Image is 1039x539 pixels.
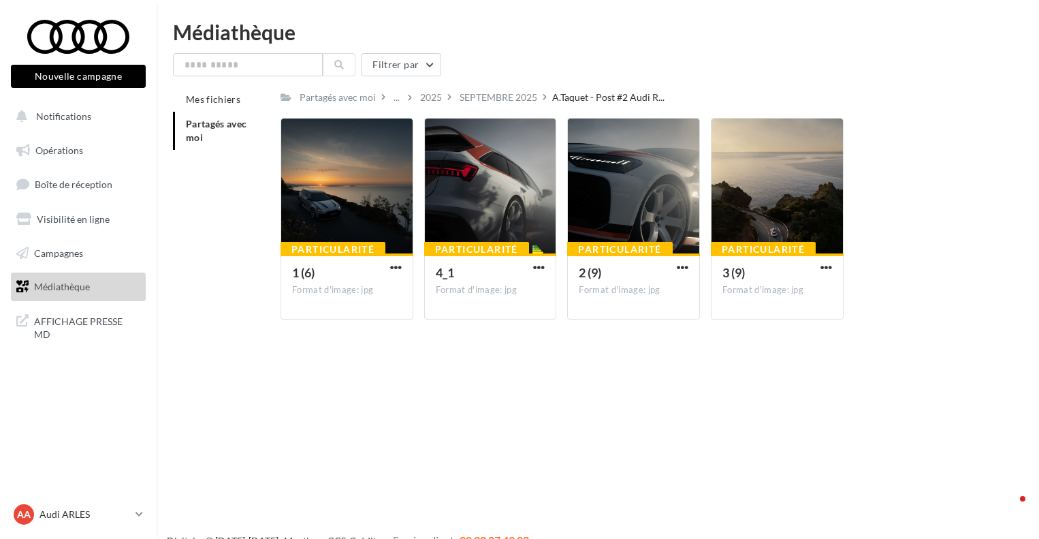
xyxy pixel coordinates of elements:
[579,265,601,280] span: 2 (9)
[281,242,385,257] div: Particularité
[460,91,537,104] div: SEPTEMBRE 2025
[420,91,442,104] div: 2025
[436,284,545,296] div: Format d'image: jpg
[722,284,832,296] div: Format d'image: jpg
[711,242,816,257] div: Particularité
[8,102,143,131] button: Notifications
[173,22,1023,42] div: Médiathèque
[186,93,240,105] span: Mes fichiers
[39,508,130,521] p: Audi ARLES
[37,213,110,225] span: Visibilité en ligne
[17,508,31,521] span: AA
[567,242,672,257] div: Particularité
[11,502,146,527] a: AA Audi ARLES
[579,284,688,296] div: Format d'image: jpg
[300,91,376,104] div: Partagés avec moi
[8,170,148,199] a: Boîte de réception
[35,144,83,156] span: Opérations
[8,273,148,301] a: Médiathèque
[34,247,83,258] span: Campagnes
[36,110,91,122] span: Notifications
[436,265,454,280] span: 4_1
[391,88,402,107] div: ...
[424,242,529,257] div: Particularité
[8,307,148,347] a: AFFICHAGE PRESSE MD
[292,265,315,280] span: 1 (6)
[11,65,146,88] button: Nouvelle campagne
[35,179,112,190] span: Boîte de réception
[34,281,90,292] span: Médiathèque
[552,91,665,104] span: A.Taquet - Post #2 Audi R...
[34,312,140,341] span: AFFICHAGE PRESSE MD
[292,284,402,296] div: Format d'image: jpg
[186,118,247,143] span: Partagés avec moi
[8,239,148,268] a: Campagnes
[722,265,745,280] span: 3 (9)
[993,493,1025,525] iframe: Intercom live chat
[361,53,441,76] button: Filtrer par
[8,136,148,165] a: Opérations
[8,205,148,234] a: Visibilité en ligne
